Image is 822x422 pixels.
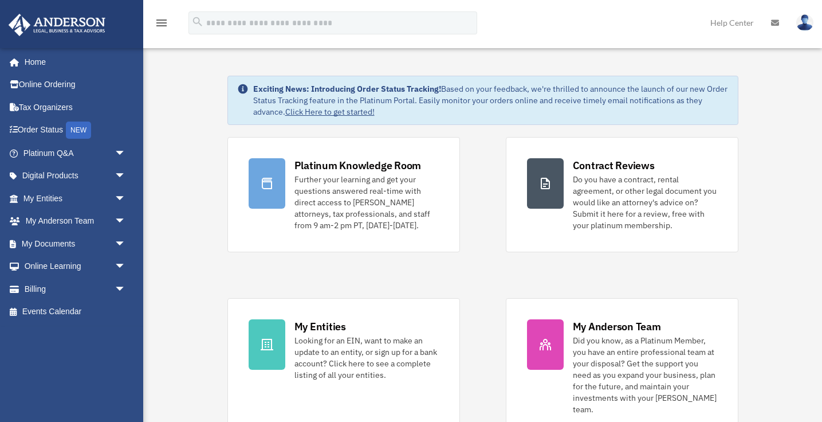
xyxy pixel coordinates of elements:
span: arrow_drop_down [115,210,137,233]
i: menu [155,16,168,30]
a: Online Ordering [8,73,143,96]
img: User Pic [796,14,813,31]
div: Did you know, as a Platinum Member, you have an entire professional team at your disposal? Get th... [573,335,717,415]
a: My Anderson Teamarrow_drop_down [8,210,143,233]
a: Home [8,50,137,73]
span: arrow_drop_down [115,142,137,165]
span: arrow_drop_down [115,165,137,188]
img: Anderson Advisors Platinum Portal [5,14,109,36]
div: NEW [66,122,91,139]
i: search [191,15,204,28]
div: Contract Reviews [573,158,655,173]
div: Based on your feedback, we're thrilled to announce the launch of our new Order Status Tracking fe... [253,83,729,118]
a: Digital Productsarrow_drop_down [8,165,143,187]
a: Events Calendar [8,300,143,323]
a: Platinum Knowledge Room Further your learning and get your questions answered real-time with dire... [227,137,460,252]
a: Click Here to get started! [285,107,375,117]
div: Platinum Knowledge Room [294,158,422,173]
div: Do you have a contract, rental agreement, or other legal document you would like an attorney's ad... [573,174,717,231]
a: Order StatusNEW [8,119,143,142]
a: Tax Organizers [8,96,143,119]
strong: Exciting News: Introducing Order Status Tracking! [253,84,441,94]
a: menu [155,20,168,30]
a: Billingarrow_drop_down [8,278,143,300]
span: arrow_drop_down [115,187,137,210]
div: Looking for an EIN, want to make an update to an entity, or sign up for a bank account? Click her... [294,335,439,381]
span: arrow_drop_down [115,278,137,301]
div: My Entities [294,319,346,334]
a: Online Learningarrow_drop_down [8,255,143,278]
a: Contract Reviews Do you have a contract, rental agreement, or other legal document you would like... [506,137,738,252]
span: arrow_drop_down [115,232,137,256]
a: My Entitiesarrow_drop_down [8,187,143,210]
div: Further your learning and get your questions answered real-time with direct access to [PERSON_NAM... [294,174,439,231]
a: Platinum Q&Aarrow_drop_down [8,142,143,165]
div: My Anderson Team [573,319,661,334]
span: arrow_drop_down [115,255,137,279]
a: My Documentsarrow_drop_down [8,232,143,255]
